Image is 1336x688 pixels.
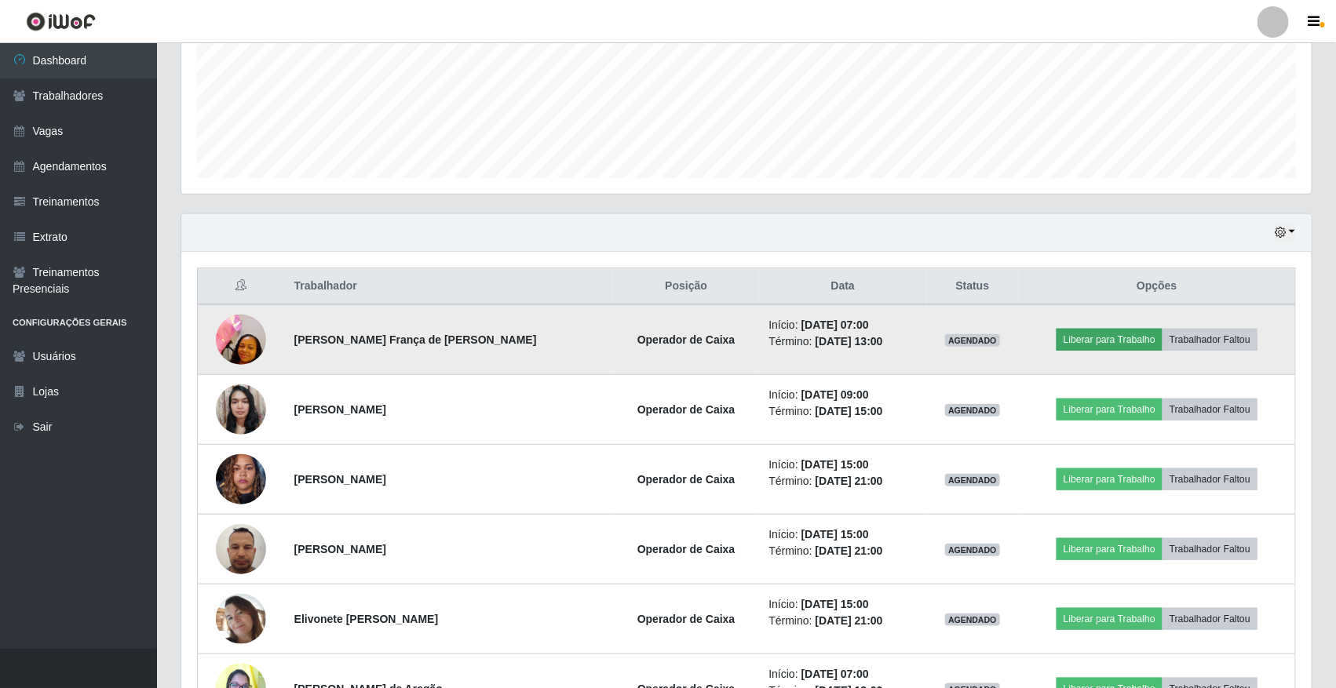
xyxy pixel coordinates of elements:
button: Trabalhador Faltou [1163,399,1258,420]
time: [DATE] 07:00 [801,668,869,680]
th: Opções [1019,268,1296,305]
img: CoreUI Logo [26,12,96,31]
li: Término: [768,403,917,420]
img: 1736008247371.jpeg [216,376,266,442]
img: 1699901172433.jpeg [216,306,266,373]
strong: Elivonete [PERSON_NAME] [294,613,439,625]
time: [DATE] 15:00 [801,528,869,541]
img: 1734465947432.jpeg [216,446,266,512]
li: Início: [768,596,917,613]
strong: [PERSON_NAME] [294,403,386,416]
span: AGENDADO [945,613,1000,626]
span: AGENDADO [945,544,1000,556]
th: Posição [613,268,760,305]
img: 1744411784463.jpeg [216,594,266,644]
strong: Operador de Caixa [637,473,736,486]
strong: Operador de Caixa [637,613,736,625]
li: Início: [768,387,917,403]
strong: Operador de Caixa [637,543,736,555]
button: Liberar para Trabalho [1057,538,1163,560]
th: Status [926,268,1019,305]
span: AGENDADO [945,334,1000,347]
time: [DATE] 13:00 [816,335,883,348]
span: AGENDADO [945,404,1000,417]
strong: [PERSON_NAME] [294,543,386,555]
button: Trabalhador Faltou [1163,538,1258,560]
time: [DATE] 15:00 [816,405,883,417]
li: Início: [768,666,917,683]
button: Trabalhador Faltou [1163,329,1258,351]
button: Liberar para Trabalho [1057,608,1163,630]
strong: [PERSON_NAME] França de [PERSON_NAME] [294,333,537,346]
time: [DATE] 09:00 [801,388,869,401]
time: [DATE] 21:00 [816,475,883,487]
button: Trabalhador Faltou [1163,608,1258,630]
th: Trabalhador [285,268,613,305]
li: Término: [768,543,917,559]
img: 1701473418754.jpeg [216,515,266,582]
time: [DATE] 21:00 [816,544,883,557]
button: Trabalhador Faltou [1163,468,1258,490]
li: Término: [768,613,917,629]
time: [DATE] 07:00 [801,319,869,331]
strong: Operador de Caixa [637,333,736,346]
th: Data [759,268,926,305]
li: Início: [768,526,917,543]
li: Término: [768,473,917,490]
time: [DATE] 21:00 [816,614,883,627]
strong: Operador de Caixa [637,403,736,416]
button: Liberar para Trabalho [1057,399,1163,420]
button: Liberar para Trabalho [1057,329,1163,351]
li: Início: [768,317,917,333]
li: Início: [768,457,917,473]
li: Término: [768,333,917,350]
button: Liberar para Trabalho [1057,468,1163,490]
span: AGENDADO [945,474,1000,486]
strong: [PERSON_NAME] [294,473,386,486]
time: [DATE] 15:00 [801,598,869,610]
time: [DATE] 15:00 [801,458,869,471]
